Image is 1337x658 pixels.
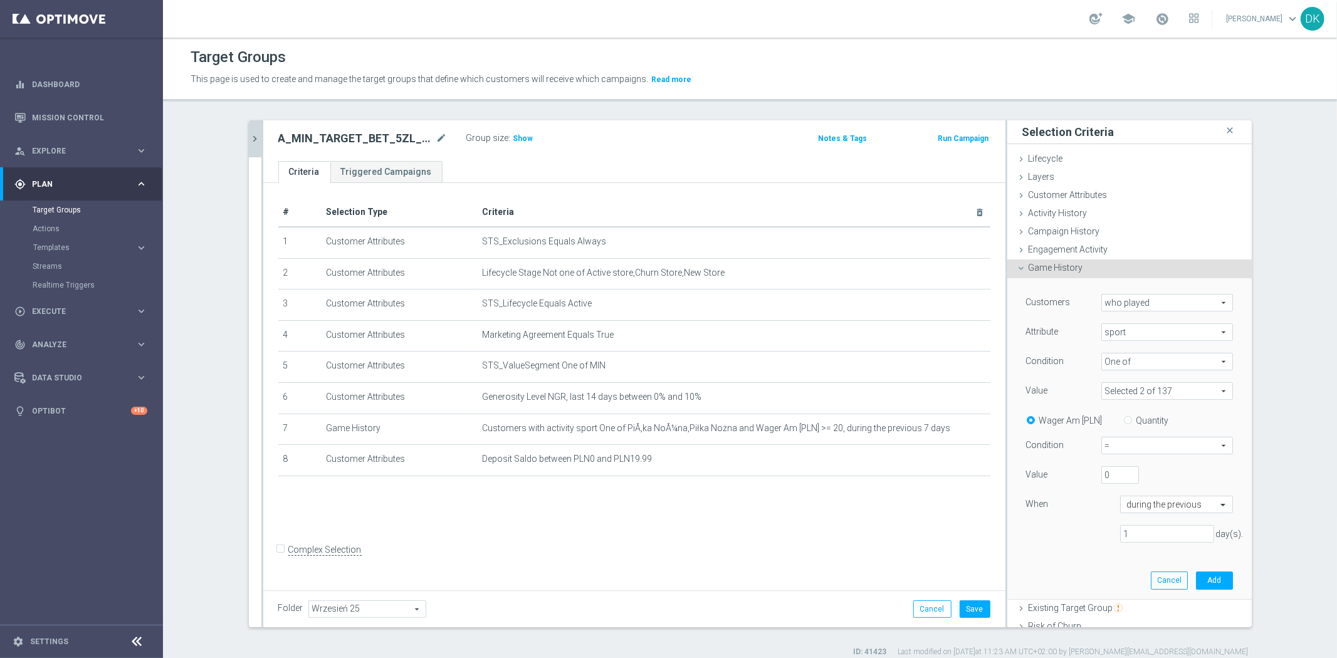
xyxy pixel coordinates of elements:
[1026,385,1048,396] label: Value
[1301,7,1324,31] div: DK
[1216,529,1244,539] span: day(s).
[1151,572,1188,589] button: Cancel
[1029,603,1123,613] span: Existing Target Group
[13,636,24,647] i: settings
[14,339,135,350] div: Analyze
[14,80,148,90] button: equalizer Dashboard
[1026,326,1059,337] label: Attribute
[33,257,162,276] div: Streams
[135,178,147,190] i: keyboard_arrow_right
[278,445,321,476] td: 8
[321,320,478,352] td: Customer Attributes
[1026,296,1071,308] label: Customers
[14,179,135,190] div: Plan
[135,372,147,384] i: keyboard_arrow_right
[14,306,148,316] button: play_circle_outline Execute keyboard_arrow_right
[1022,125,1114,139] h3: Selection Criteria
[1120,496,1233,513] ng-select: during the previous
[1136,415,1169,426] label: Quantity
[1026,355,1064,367] label: Condition
[32,147,135,155] span: Explore
[14,179,148,189] button: gps_fixed Plan keyboard_arrow_right
[33,224,130,234] a: Actions
[33,244,123,251] span: Templates
[14,406,148,416] button: lightbulb Optibot +10
[936,132,990,145] button: Run Campaign
[483,268,725,278] span: Lifecycle Stage Not one of Active store,Churn Store,New Store
[1026,469,1048,480] label: Value
[960,600,990,618] button: Save
[32,308,135,315] span: Execute
[135,145,147,157] i: keyboard_arrow_right
[14,68,147,101] div: Dashboard
[14,394,147,427] div: Optibot
[278,352,321,383] td: 5
[278,131,434,146] h2: A_MIN_TARGET_BET_5ZL_POLSKIE_DRUZYNY_LK_011025
[1029,226,1100,236] span: Campaign History
[278,198,321,227] th: #
[32,101,147,134] a: Mission Control
[321,258,478,290] td: Customer Attributes
[135,242,147,254] i: keyboard_arrow_right
[513,134,533,143] span: Show
[278,161,330,183] a: Criteria
[278,320,321,352] td: 4
[483,423,951,434] span: Customers with activity sport One of PiÅ‚ka NoÅ¼na,Piłka Nożna and Wager Am [PLN] >= 20, during t...
[1224,122,1237,139] i: close
[249,133,261,145] i: chevron_right
[288,544,362,556] label: Complex Selection
[14,306,135,317] div: Execute
[1225,9,1301,28] a: [PERSON_NAME]keyboard_arrow_down
[1029,621,1082,631] span: Risk of Churn
[483,207,515,217] span: Criteria
[483,360,606,371] span: STS_ValueSegment One of MIN
[1029,172,1055,182] span: Layers
[1039,415,1103,426] label: Wager Am [PLN]
[135,338,147,350] i: keyboard_arrow_right
[33,244,135,251] div: Templates
[14,340,148,350] button: track_changes Analyze keyboard_arrow_right
[33,219,162,238] div: Actions
[483,298,592,309] span: STS_Lifecycle Equals Active
[33,243,148,253] button: Templates keyboard_arrow_right
[321,445,478,476] td: Customer Attributes
[14,113,148,123] button: Mission Control
[278,227,321,258] td: 1
[14,179,26,190] i: gps_fixed
[32,180,135,188] span: Plan
[1029,208,1088,218] span: Activity History
[33,238,162,257] div: Templates
[32,374,135,382] span: Data Studio
[33,261,130,271] a: Streams
[854,647,887,657] label: ID: 41423
[1029,190,1108,200] span: Customer Attributes
[1029,244,1108,254] span: Engagement Activity
[135,305,147,317] i: keyboard_arrow_right
[33,276,162,295] div: Realtime Triggers
[321,198,478,227] th: Selection Type
[1121,12,1135,26] span: school
[975,207,985,217] i: delete_forever
[1029,154,1063,164] span: Lifecycle
[14,79,26,90] i: equalizer
[33,201,162,219] div: Target Groups
[14,373,148,383] button: Data Studio keyboard_arrow_right
[249,120,261,157] button: chevron_right
[483,236,607,247] span: STS_Exclusions Equals Always
[466,133,509,144] label: Group size
[321,382,478,414] td: Customer Attributes
[14,145,26,157] i: person_search
[278,290,321,321] td: 3
[650,73,693,86] button: Read more
[1026,498,1049,509] label: When
[1026,439,1064,451] label: Condition
[33,205,130,215] a: Target Groups
[30,638,68,645] a: Settings
[913,600,952,618] button: Cancel
[817,132,868,145] button: Notes & Tags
